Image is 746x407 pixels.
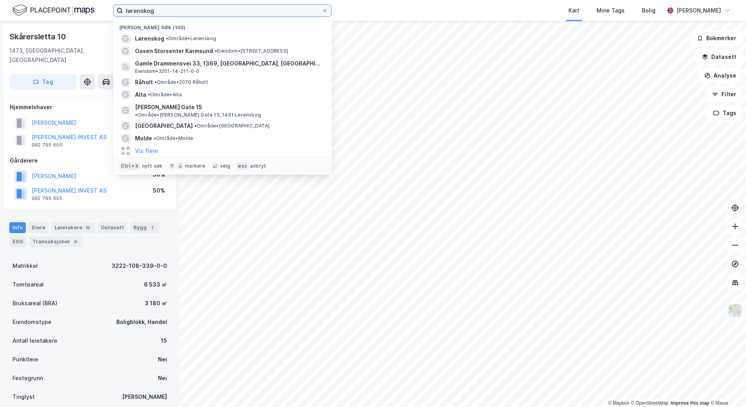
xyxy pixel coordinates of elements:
[166,35,168,41] span: •
[135,68,200,74] span: Eiendom • 3201-14-211-0-0
[158,355,167,364] div: Nei
[12,336,57,345] div: Antall leietakere
[9,222,26,233] div: Info
[690,30,743,46] button: Bokmerker
[144,280,167,289] div: 6 533 ㎡
[695,49,743,65] button: Datasett
[9,30,67,43] div: Skårersletta 10
[135,146,158,156] button: Vis flere
[154,135,156,141] span: •
[135,103,202,112] span: [PERSON_NAME] Gate 15
[9,74,76,90] button: Tag
[154,135,194,142] span: Område • Molde
[135,46,213,56] span: Oasen Storsenter Karmsund
[32,142,62,148] div: 982 795 605
[135,121,193,131] span: [GEOGRAPHIC_DATA]
[12,392,35,402] div: Tinglyst
[135,59,322,68] span: Gamle Drammensvei 33, 1369, [GEOGRAPHIC_DATA], [GEOGRAPHIC_DATA]
[707,105,743,121] button: Tags
[135,90,146,99] span: Alta
[148,92,182,98] span: Område • Alta
[135,34,164,43] span: Lørenskog
[166,35,216,42] span: Område • Lørenskog
[98,222,127,233] div: Datasett
[12,373,43,383] div: Festegrunn
[568,6,579,15] div: Kart
[158,373,167,383] div: Nei
[12,355,38,364] div: Punktleie
[155,79,208,85] span: Område • 2070 Råholt
[119,162,140,170] div: Ctrl + k
[135,134,152,143] span: Molde
[215,48,217,54] span: •
[135,112,261,118] span: Område • [PERSON_NAME] Gate 15, 1461 Lørenskog
[10,156,170,165] div: Gårdeiere
[608,400,629,406] a: Mapbox
[185,163,205,169] div: markere
[12,4,94,17] img: logo.f888ab2527a4732fd821a326f86c7f29.svg
[642,6,655,15] div: Bolig
[728,303,742,318] img: Z
[10,103,170,112] div: Hjemmelshaver
[250,163,266,169] div: avbryt
[155,79,157,85] span: •
[135,112,137,118] span: •
[29,222,48,233] div: Eiere
[32,195,62,202] div: 982 795 605
[12,261,38,271] div: Matrikkel
[12,280,44,289] div: Tomteareal
[29,236,83,247] div: Transaksjoner
[194,123,270,129] span: Område • [GEOGRAPHIC_DATA]
[707,370,746,407] iframe: Chat Widget
[72,238,80,246] div: 6
[113,18,332,32] div: [PERSON_NAME] søk (100)
[148,92,150,97] span: •
[142,163,163,169] div: nytt søk
[698,68,743,83] button: Analyse
[705,87,743,102] button: Filter
[677,6,721,15] div: [PERSON_NAME]
[631,400,669,406] a: OpenStreetMap
[194,123,197,129] span: •
[9,46,123,65] div: 1473, [GEOGRAPHIC_DATA], [GEOGRAPHIC_DATA]
[220,163,231,169] div: velg
[148,224,156,232] div: 1
[135,78,153,87] span: Råholt
[145,299,167,308] div: 3 180 ㎡
[116,317,167,327] div: Boligblokk, Handel
[161,336,167,345] div: 15
[215,48,288,54] span: Eiendom • [STREET_ADDRESS]
[112,261,167,271] div: 3222-108-339-0-0
[597,6,625,15] div: Mine Tags
[52,222,95,233] div: Leietakere
[671,400,709,406] a: Improve this map
[84,224,92,232] div: 15
[236,162,249,170] div: esc
[123,5,322,16] input: Søk på adresse, matrikkel, gårdeiere, leietakere eller personer
[130,222,159,233] div: Bygg
[153,186,165,195] div: 50%
[9,236,26,247] div: ESG
[12,317,52,327] div: Eiendomstype
[12,299,57,308] div: Bruksareal (BRA)
[707,370,746,407] div: Kontrollprogram for chat
[122,392,167,402] div: [PERSON_NAME]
